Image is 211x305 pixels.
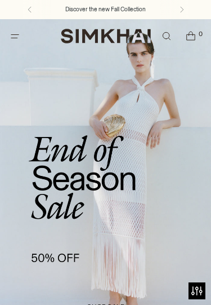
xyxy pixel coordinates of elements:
[155,25,178,48] a: Open search modal
[65,5,146,14] a: Discover the new Fall Collection
[179,25,202,48] a: Open cart modal
[196,30,204,38] span: 0
[3,25,26,48] button: Open menu modal
[61,28,151,45] a: SIMKHAI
